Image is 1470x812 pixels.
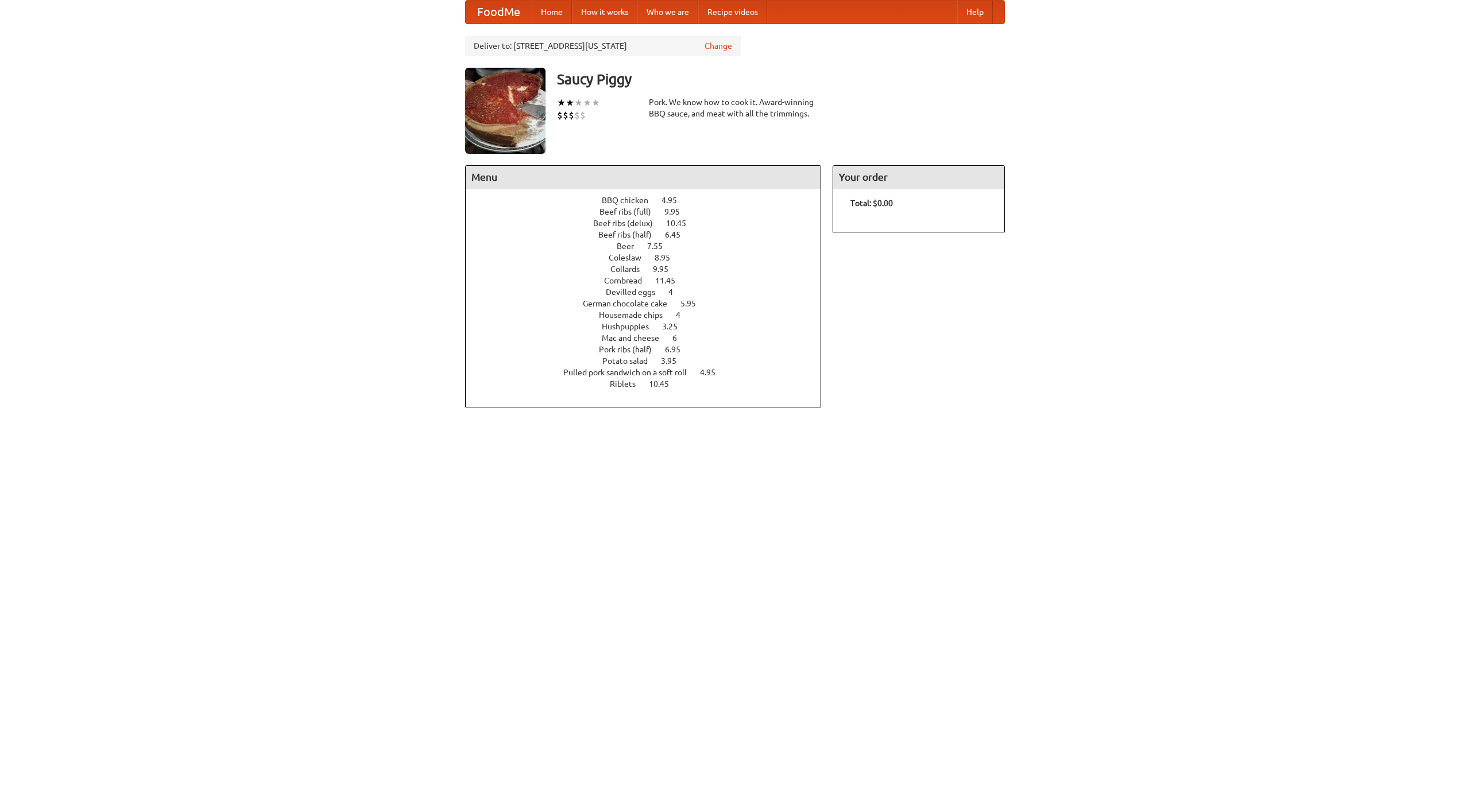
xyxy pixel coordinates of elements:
span: 11.45 [655,276,687,285]
span: 5.95 [680,299,707,308]
a: Mac and cheese 6 [602,333,698,343]
a: Riblets 10.45 [610,379,690,388]
span: Hushpuppies [602,322,660,331]
a: Pulled pork sandwich on a soft roll 4.95 [563,368,737,377]
span: 6.95 [665,345,692,354]
span: Potato salad [602,356,659,366]
span: 4.95 [661,196,688,205]
a: Change [705,40,732,52]
a: FoodMe [466,1,532,24]
span: 6.45 [665,230,692,239]
h3: Saucy Piggy [557,68,1005,91]
span: Beef ribs (half) [598,230,663,239]
span: German chocolate cake [583,299,679,308]
span: 3.95 [661,356,688,366]
a: Cornbread 11.45 [604,276,697,285]
span: Beer [617,242,645,251]
li: $ [574,109,580,122]
a: Pork ribs (half) 6.95 [599,345,702,354]
a: Housemade chips 4 [599,310,702,320]
div: Pork. We know how to cook it. Award-winning BBQ sauce, and meat with all the trimmings. [649,96,821,119]
li: $ [568,109,574,122]
a: Beef ribs (delux) 10.45 [593,219,707,228]
span: 4.95 [700,368,727,377]
a: Devilled eggs 4 [606,287,694,297]
li: ★ [566,96,574,109]
span: 10.45 [649,379,680,388]
span: 6 [672,333,688,343]
span: Beef ribs (delux) [593,219,664,228]
a: Beef ribs (half) 6.45 [598,230,702,239]
span: 4 [676,310,692,320]
li: $ [563,109,568,122]
span: 7.55 [647,242,674,251]
span: Devilled eggs [606,287,667,297]
a: Collards 9.95 [610,265,690,274]
a: Recipe videos [698,1,767,24]
li: $ [580,109,586,122]
span: Collards [610,265,651,274]
a: Home [532,1,572,24]
a: German chocolate cake 5.95 [583,299,717,308]
a: Who we are [637,1,698,24]
span: 4 [668,287,684,297]
li: ★ [583,96,591,109]
a: Beef ribs (full) 9.95 [599,207,701,216]
span: 9.95 [664,207,691,216]
span: 9.95 [653,265,680,274]
div: Deliver to: [STREET_ADDRESS][US_STATE] [465,36,741,56]
a: Hushpuppies 3.25 [602,322,699,331]
span: 8.95 [655,253,682,262]
li: ★ [574,96,583,109]
img: angular.jpg [465,68,546,154]
a: BBQ chicken 4.95 [602,196,698,205]
li: ★ [557,96,566,109]
span: Cornbread [604,276,653,285]
span: Coleslaw [609,253,653,262]
a: Potato salad 3.95 [602,356,698,366]
span: Housemade chips [599,310,674,320]
a: How it works [572,1,637,24]
a: Coleslaw 8.95 [609,253,691,262]
a: Help [957,1,993,24]
span: BBQ chicken [602,196,660,205]
span: Riblets [610,379,647,388]
h4: Menu [466,166,821,189]
h4: Your order [833,166,1004,189]
span: Pork ribs (half) [599,345,663,354]
span: 3.25 [662,322,689,331]
span: Mac and cheese [602,333,671,343]
li: ★ [591,96,600,109]
b: Total: $0.00 [850,199,893,208]
li: $ [557,109,563,122]
a: Beer 7.55 [617,242,684,251]
span: Beef ribs (full) [599,207,663,216]
span: Pulled pork sandwich on a soft roll [563,368,698,377]
span: 10.45 [666,219,698,228]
